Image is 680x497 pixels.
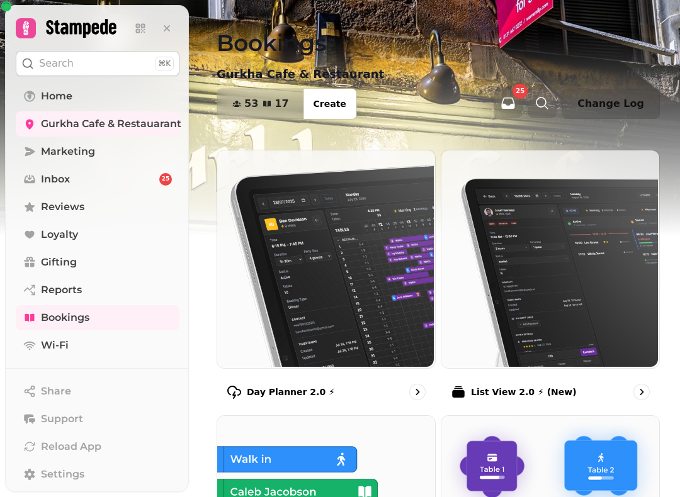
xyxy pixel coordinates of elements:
span: Settings [41,467,84,482]
span: Change Log [577,99,644,109]
span: Reports [41,282,82,298]
p: Day Planner 2.0 ⚡ [247,386,335,398]
span: Reload App [41,439,101,454]
span: Create [314,99,346,108]
a: Wi-Fi [16,333,179,358]
a: Reviews [16,194,179,220]
button: Reload App [16,434,179,459]
span: Bookings [41,310,89,325]
span: Marketing [41,144,95,159]
button: Create [303,89,356,119]
span: Reviews [41,199,84,215]
button: Support [16,406,179,432]
p: List View 2.0 ⚡ (New) [471,386,577,398]
button: 5317 [217,89,304,119]
a: Day Planner 2.0 ⚡Day Planner 2.0 ⚡ [217,150,436,410]
span: 25 [516,88,524,94]
img: Day Planner 2.0 ⚡ [216,149,434,367]
a: Settings [16,462,179,487]
span: Home [41,89,72,104]
a: List View 2.0 ⚡ (New)List View 2.0 ⚡ (New) [441,150,660,410]
a: Bookings [16,305,179,330]
svg: go to [411,386,424,398]
a: Marketing [16,139,179,164]
img: List View 2.0 ⚡ (New) [440,149,658,367]
svg: go to [635,386,648,398]
span: Gurkha Cafe & Restauarant [41,116,181,131]
span: 53 [244,99,258,109]
button: Search⌘K [16,51,179,76]
p: Search [39,56,74,71]
span: 17 [275,99,288,109]
span: Inbox [41,172,70,187]
a: Reports [16,277,179,303]
span: Loyalty [41,227,78,242]
a: Loyalty [16,222,179,247]
div: ⌘K [155,57,174,70]
a: Inbox25 [16,167,179,192]
span: 25 [162,175,170,184]
p: Gurkha Cafe & Restaurant [217,65,384,83]
a: Home [16,84,179,109]
a: Gurkha Cafe & Restauarant [16,111,179,137]
span: Support [41,411,83,427]
span: Gifting [41,255,77,270]
span: Wi-Fi [41,338,69,353]
p: [DATE] [626,68,660,81]
span: Share [41,384,71,399]
button: Change Log [562,89,660,119]
button: Share [16,379,179,404]
a: Gifting [16,250,179,275]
